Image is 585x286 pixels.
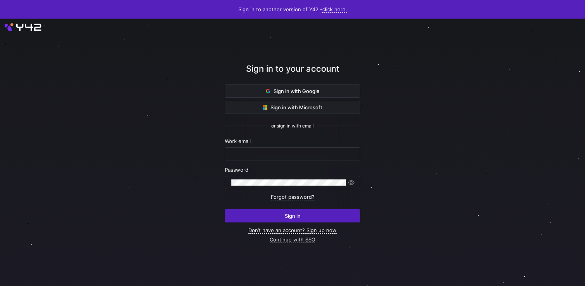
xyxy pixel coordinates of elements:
[225,101,360,114] button: Sign in with Microsoft
[225,209,360,222] button: Sign in
[270,236,315,243] a: Continue with SSO
[225,62,360,84] div: Sign in to your account
[322,6,347,13] a: click here.
[266,88,320,94] span: Sign in with Google
[225,84,360,98] button: Sign in with Google
[285,213,301,219] span: Sign in
[225,167,248,173] span: Password
[263,104,322,110] span: Sign in with Microsoft
[271,123,314,129] span: or sign in with email
[248,227,337,234] a: Don’t have an account? Sign up now
[225,138,251,144] span: Work email
[271,194,315,200] a: Forgot password?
